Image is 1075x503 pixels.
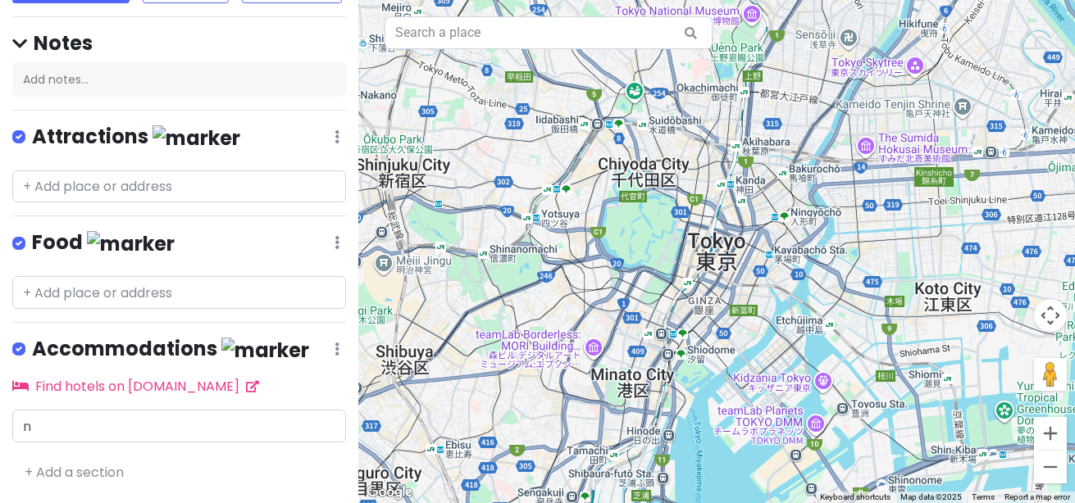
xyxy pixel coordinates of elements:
a: Terms (opens in new tab) [972,492,995,501]
span: Map data ©2025 [900,492,962,501]
input: + Add place or address [12,276,346,309]
img: marker [87,231,175,256]
input: Search a place [385,16,713,49]
a: Open this area in Google Maps (opens a new window) [362,482,417,503]
h4: Notes [12,30,346,56]
button: Map camera controls [1034,299,1067,332]
img: marker [153,125,240,151]
a: Find hotels on [DOMAIN_NAME] [12,377,259,396]
button: Keyboard shortcuts [820,492,891,503]
img: Google [362,482,417,503]
input: + Add place or address [12,410,346,442]
img: marker [221,338,309,363]
a: + Add a section [25,463,124,482]
h4: Food [32,229,175,256]
a: Report a map error [1004,492,1070,501]
input: + Add place or address [12,170,346,203]
button: Zoom out [1034,451,1067,483]
h4: Attractions [32,124,240,151]
button: Drag Pegman onto the map to open Street View [1034,358,1067,391]
button: Zoom in [1034,417,1067,450]
h4: Accommodations [32,336,309,363]
div: Add notes... [12,62,346,97]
